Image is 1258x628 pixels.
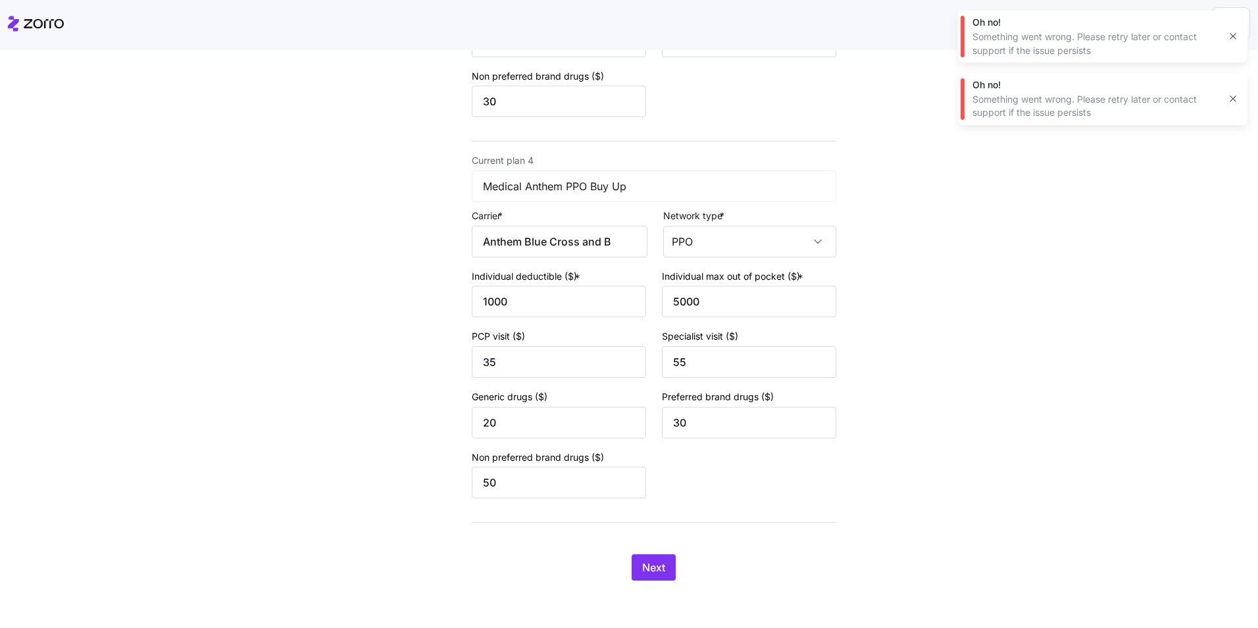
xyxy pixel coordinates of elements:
[663,226,836,257] input: Network type
[472,209,505,223] label: Carrier
[663,209,727,223] label: Network type
[472,329,525,344] label: PCP visit ($)
[972,16,1219,29] div: Oh no!
[632,554,676,581] button: Next
[662,286,836,317] input: Individual max out of pocket ($)
[472,286,646,317] input: Individual deductible ($)
[472,153,534,168] label: Current plan 4
[662,329,738,344] label: Specialist visit ($)
[972,78,1219,92] div: Oh no!
[642,560,665,575] span: Next
[472,346,646,378] input: PCP visit ($)
[662,407,836,438] input: Preferred brand drugs ($)
[472,390,547,404] label: Generic drugs ($)
[472,69,604,84] label: Non preferred brand drugs ($)
[662,269,806,284] label: Individual max out of pocket ($)
[972,30,1219,57] div: Something went wrong. Please retry later or contact support if the issue persists
[662,390,774,404] label: Preferred brand drugs ($)
[472,407,646,438] input: Generic drugs ($)
[662,346,836,378] input: Specialist visit ($)
[472,269,583,284] label: Individual deductible ($)
[472,467,646,498] input: Non preferred brand drugs ($)
[972,93,1219,120] div: Something went wrong. Please retry later or contact support if the issue persists
[472,226,647,257] input: Carrier
[472,86,646,117] input: Non preferred brand drugs ($)
[472,450,604,465] label: Non preferred brand drugs ($)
